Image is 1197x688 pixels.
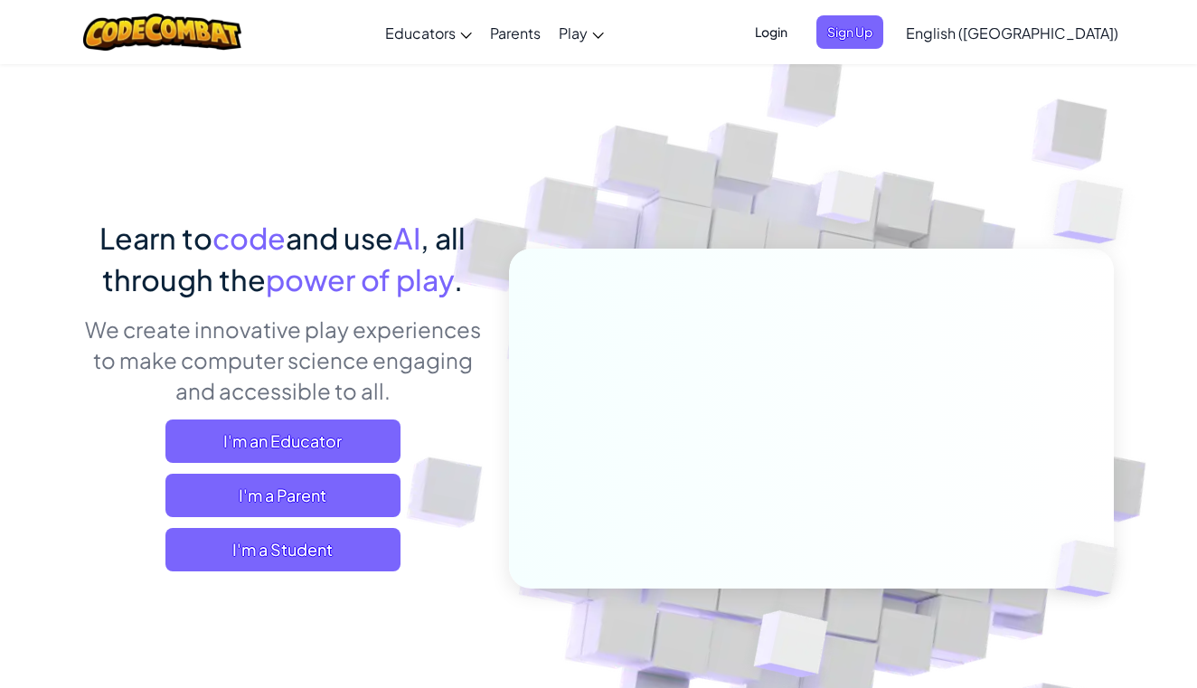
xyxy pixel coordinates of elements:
[906,24,1118,42] span: English ([GEOGRAPHIC_DATA])
[744,15,798,49] button: Login
[165,419,401,463] a: I'm an Educator
[165,474,401,517] a: I'm a Parent
[376,8,481,57] a: Educators
[83,14,241,51] img: CodeCombat logo
[165,528,401,571] button: I'm a Student
[897,8,1127,57] a: English ([GEOGRAPHIC_DATA])
[559,24,588,42] span: Play
[783,135,913,269] img: Overlap cubes
[286,220,393,256] span: and use
[266,261,454,297] span: power of play
[550,8,613,57] a: Play
[99,220,212,256] span: Learn to
[816,15,883,49] button: Sign Up
[1025,503,1161,635] img: Overlap cubes
[454,261,463,297] span: .
[481,8,550,57] a: Parents
[385,24,456,42] span: Educators
[212,220,286,256] span: code
[83,314,482,406] p: We create innovative play experiences to make computer science engaging and accessible to all.
[1017,136,1173,288] img: Overlap cubes
[393,220,420,256] span: AI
